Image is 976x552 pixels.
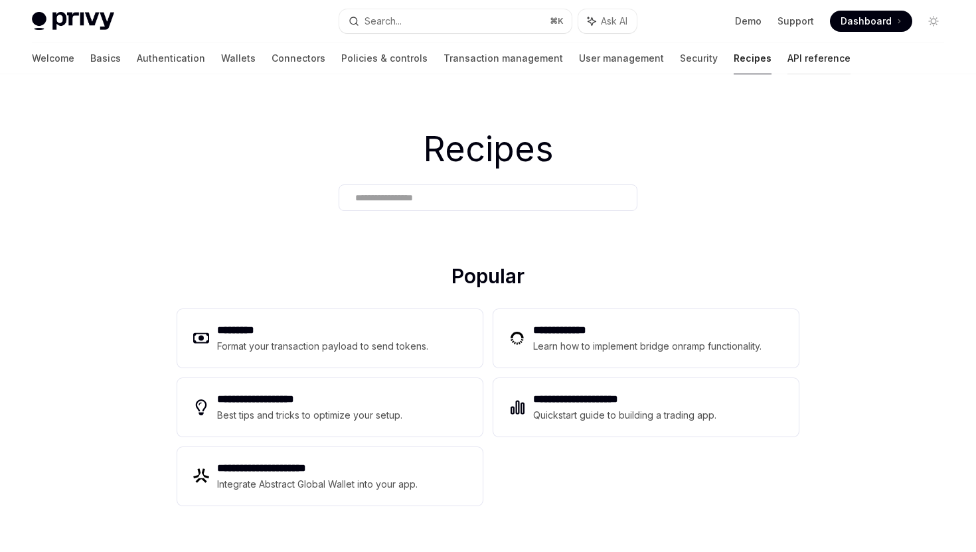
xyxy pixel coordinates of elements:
a: Recipes [734,42,772,74]
a: **** **** ***Learn how to implement bridge onramp functionality. [493,309,799,368]
button: Ask AI [578,9,637,33]
a: Support [777,15,814,28]
h2: Popular [177,264,799,293]
div: Best tips and tricks to optimize your setup. [217,407,404,423]
div: Format your transaction payload to send tokens. [217,338,429,354]
div: Learn how to implement bridge onramp functionality. [533,338,766,354]
span: ⌘ K [550,16,564,27]
button: Search...⌘K [339,9,571,33]
a: Wallets [221,42,256,74]
div: Quickstart guide to building a trading app. [533,407,717,423]
a: Policies & controls [341,42,428,74]
a: Demo [735,15,762,28]
div: Integrate Abstract Global Wallet into your app. [217,476,419,492]
a: Transaction management [444,42,563,74]
img: light logo [32,12,114,31]
a: Connectors [272,42,325,74]
a: Welcome [32,42,74,74]
a: Dashboard [830,11,912,32]
a: Basics [90,42,121,74]
span: Dashboard [841,15,892,28]
a: Authentication [137,42,205,74]
a: Security [680,42,718,74]
div: Search... [365,13,402,29]
a: API reference [787,42,851,74]
a: User management [579,42,664,74]
button: Toggle dark mode [923,11,944,32]
a: **** ****Format your transaction payload to send tokens. [177,309,483,368]
span: Ask AI [601,15,627,28]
